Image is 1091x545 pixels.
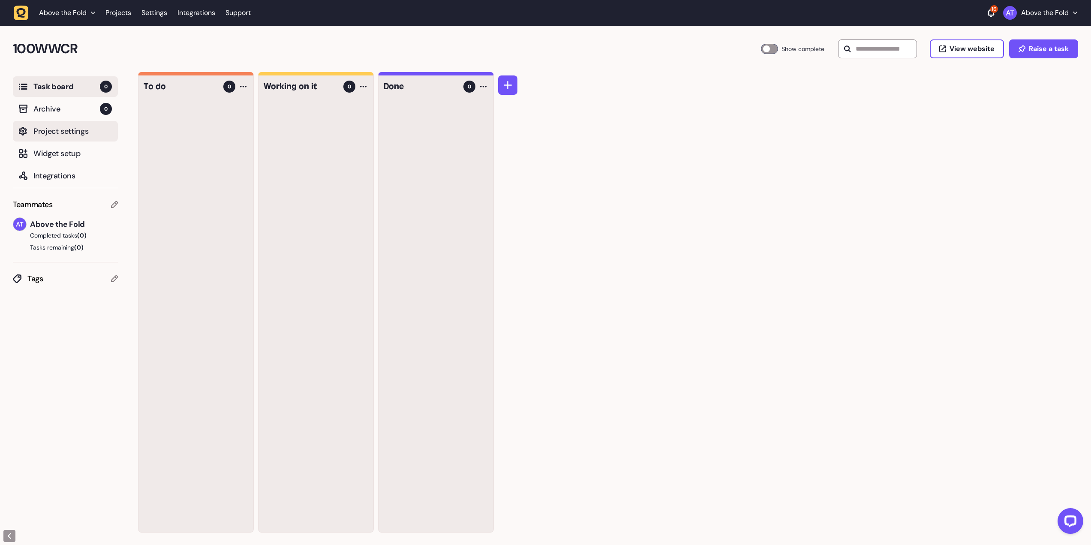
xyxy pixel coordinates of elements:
p: Above the Fold [1021,9,1069,17]
img: Above the Fold [13,218,26,231]
span: Above the Fold [30,218,118,230]
button: Completed tasks(0) [13,231,111,240]
button: Project settings [13,121,118,142]
h2: 100WWCR [13,39,761,59]
button: Widget setup [13,143,118,164]
span: 0 [100,103,112,115]
div: 16 [990,5,998,13]
span: 0 [348,83,351,90]
span: Archive [33,103,100,115]
span: Project settings [33,125,112,137]
button: Archive0 [13,99,118,119]
span: Task board [33,81,100,93]
h4: Working on it [264,81,337,93]
button: Above the Fold [1003,6,1077,20]
span: 0 [100,81,112,93]
button: Integrations [13,166,118,186]
span: Teammates [13,199,53,211]
button: Task board0 [13,76,118,97]
a: Settings [141,5,167,21]
iframe: LiveChat chat widget [1051,505,1087,541]
span: (0) [77,232,87,239]
span: Integrations [33,170,112,182]
span: (0) [74,244,84,251]
span: Raise a task [1029,45,1069,52]
span: Above the Fold [39,9,87,17]
span: Show complete [781,44,824,54]
span: View website [950,45,995,52]
span: Widget setup [33,148,112,160]
a: Projects [105,5,131,21]
button: Tasks remaining(0) [13,243,118,252]
a: Support [225,9,251,17]
button: Raise a task [1009,39,1078,58]
span: 0 [228,83,231,90]
a: Integrations [177,5,215,21]
img: Above the Fold [1003,6,1017,20]
h4: To do [144,81,217,93]
h4: Done [384,81,457,93]
button: View website [930,39,1004,58]
button: Above the Fold [14,5,100,21]
span: 0 [468,83,471,90]
span: Tags [27,273,111,285]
